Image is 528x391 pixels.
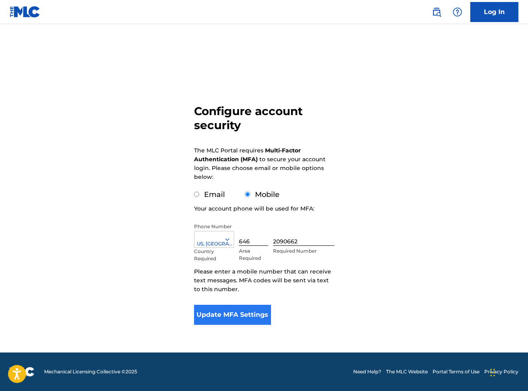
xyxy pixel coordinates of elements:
a: Need Help? [353,368,381,375]
button: Update MFA Settings [194,305,271,325]
h3: Configure account security [194,104,334,132]
a: Portal Terms of Use [433,368,479,375]
img: search [432,7,441,17]
p: Country Required [194,248,221,262]
p: Required Number [273,247,334,255]
span: Mechanical Licensing Collective © 2025 [44,368,137,375]
img: MLC Logo [10,6,40,18]
iframe: Chat Widget [488,353,528,391]
img: logo [10,367,34,377]
a: Log In [470,2,518,22]
label: Mobile [255,190,279,199]
div: US, [GEOGRAPHIC_DATA] +1 [194,240,234,247]
a: Privacy Policy [484,368,518,375]
a: Public Search [429,4,445,20]
strong: Multi-Factor Authentication (MFA) [194,147,301,163]
p: The MLC Portal requires to secure your account login. Please choose email or mobile options below: [194,146,326,181]
p: Please enter a mobile number that can receive text messages. MFA codes will be sent via text to t... [194,267,334,294]
p: Your account phone will be used for MFA: [194,204,314,213]
img: help [453,7,462,17]
div: Drag [490,361,495,385]
p: Area Required [239,247,269,262]
div: Help [449,4,465,20]
a: The MLC Website [386,368,428,375]
label: Email [204,190,225,199]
